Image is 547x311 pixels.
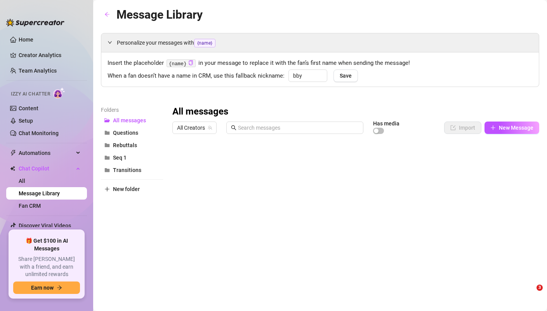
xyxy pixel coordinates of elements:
[108,71,285,81] span: When a fan doesn’t have a name in CRM, use this fallback nickname:
[172,106,228,118] h3: All messages
[113,186,140,192] span: New folder
[19,105,38,111] a: Content
[101,106,163,114] article: Folders
[108,40,112,45] span: expanded
[231,125,236,130] span: search
[340,73,352,79] span: Save
[19,178,25,184] a: All
[31,285,54,291] span: Earn now
[101,139,163,151] button: Rebuttals
[104,155,110,160] span: folder
[104,186,110,192] span: plus
[113,167,141,173] span: Transitions
[13,281,80,294] button: Earn nowarrow-right
[444,122,481,134] button: Import
[188,60,193,66] button: Click to Copy
[194,39,215,47] span: {name}
[101,164,163,176] button: Transitions
[177,122,212,134] span: All Creators
[19,190,60,196] a: Message Library
[101,183,163,195] button: New folder
[113,130,138,136] span: Questions
[19,203,41,209] a: Fan CRM
[108,59,533,68] span: Insert the placeholder in your message to replace it with the fan’s first name when sending the m...
[208,125,212,130] span: team
[10,166,15,171] img: Chat Copilot
[13,255,80,278] span: Share [PERSON_NAME] with a friend, and earn unlimited rewards
[10,150,16,156] span: thunderbolt
[57,285,62,290] span: arrow-right
[484,122,539,134] button: New Message
[53,87,65,99] img: AI Chatter
[499,125,533,131] span: New Message
[104,142,110,148] span: folder
[101,151,163,164] button: Seq 1
[333,69,358,82] button: Save
[101,114,163,127] button: All messages
[373,121,399,126] article: Has media
[537,285,543,291] span: 3
[113,142,137,148] span: Rebuttals
[101,33,539,52] div: Personalize your messages with{name}
[11,90,50,98] span: Izzy AI Chatter
[238,123,359,132] input: Search messages
[19,162,74,175] span: Chat Copilot
[19,222,71,229] a: Discover Viral Videos
[490,125,496,130] span: plus
[113,117,146,123] span: All messages
[521,285,539,303] iframe: Intercom live chat
[19,118,33,124] a: Setup
[13,237,80,252] span: 🎁 Get $100 in AI Messages
[19,130,59,136] a: Chat Monitoring
[19,68,57,74] a: Team Analytics
[104,167,110,173] span: folder
[19,49,81,61] a: Creator Analytics
[19,147,74,159] span: Automations
[188,60,193,65] span: copy
[101,127,163,139] button: Questions
[104,118,110,123] span: folder-open
[167,59,196,68] code: {name}
[6,19,64,26] img: logo-BBDzfeDw.svg
[104,12,110,17] span: arrow-left
[117,38,533,47] span: Personalize your messages with
[116,5,203,24] article: Message Library
[113,155,127,161] span: Seq 1
[104,130,110,136] span: folder
[19,36,33,43] a: Home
